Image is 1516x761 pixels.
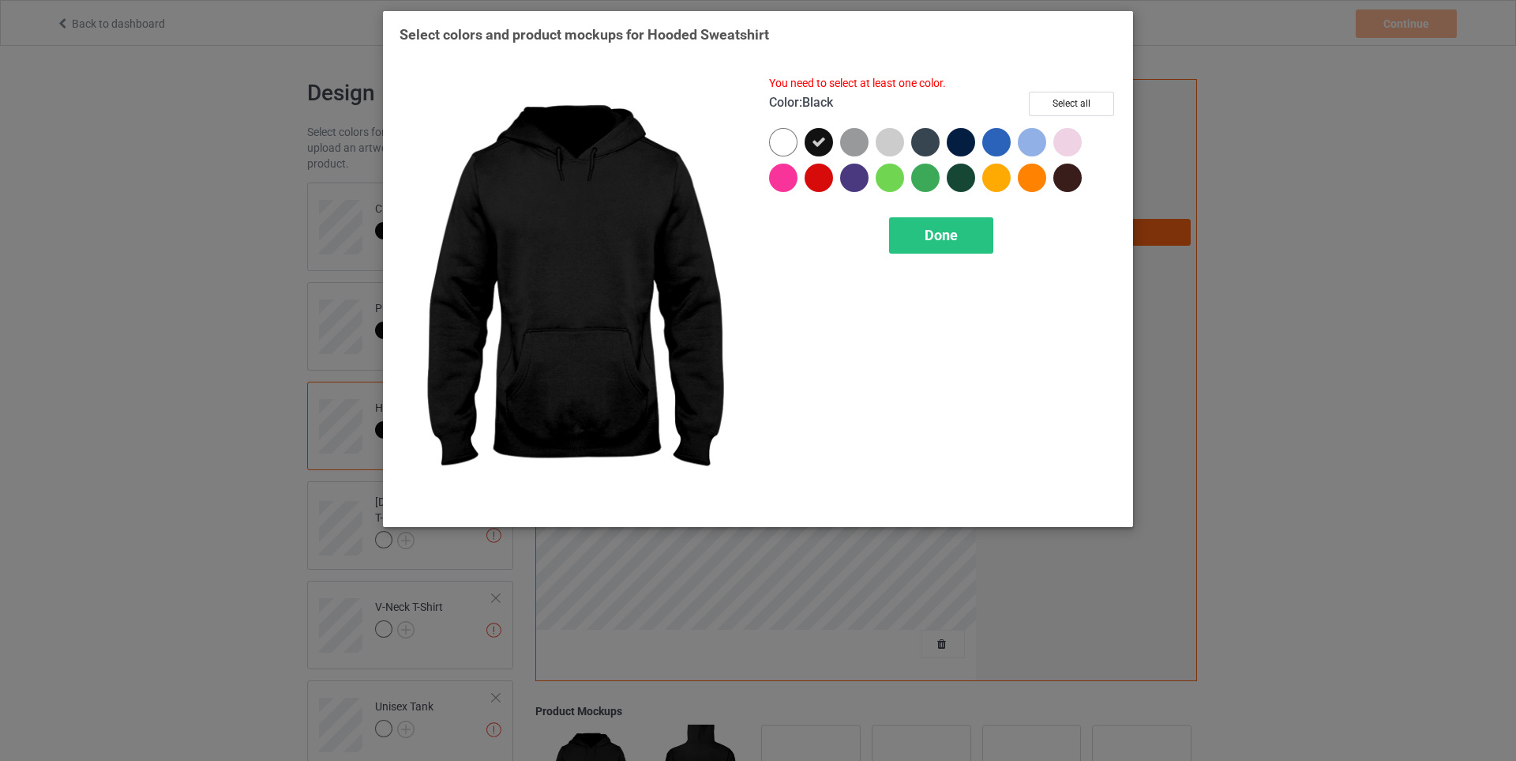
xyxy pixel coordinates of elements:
[769,95,833,111] h4: :
[769,77,946,89] span: You need to select at least one color.
[802,95,833,110] span: Black
[925,227,958,243] span: Done
[400,26,769,43] span: Select colors and product mockups for Hooded Sweatshirt
[769,95,799,110] span: Color
[1029,92,1114,116] button: Select all
[400,76,747,510] img: regular.jpg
